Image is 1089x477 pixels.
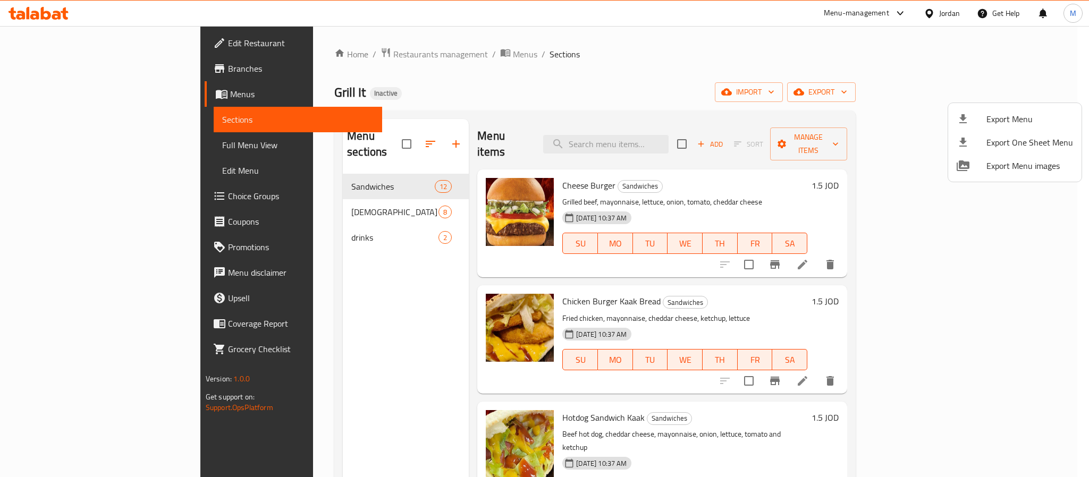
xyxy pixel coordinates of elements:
[986,159,1073,172] span: Export Menu images
[948,107,1082,131] li: Export menu items
[948,154,1082,177] li: Export Menu images
[948,131,1082,154] li: Export one sheet menu items
[986,136,1073,149] span: Export One Sheet Menu
[986,113,1073,125] span: Export Menu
